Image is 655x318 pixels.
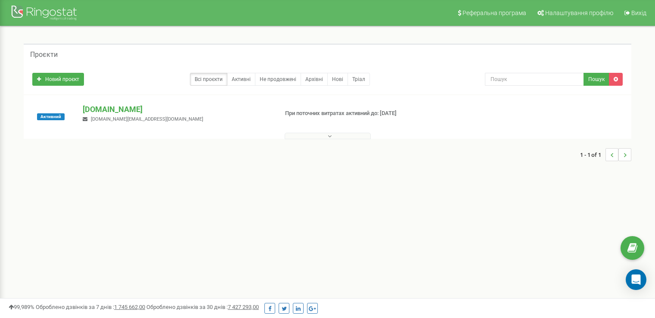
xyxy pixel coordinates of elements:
p: При поточних витратах активний до: [DATE] [285,109,423,118]
span: Оброблено дзвінків за 7 днів : [36,304,145,310]
a: Архівні [301,73,328,86]
u: 7 427 293,00 [228,304,259,310]
span: Оброблено дзвінків за 30 днів : [146,304,259,310]
a: Всі проєкти [190,73,227,86]
a: Активні [227,73,255,86]
span: Активний [37,113,65,120]
span: Налаштування профілю [545,9,613,16]
a: Не продовжені [255,73,301,86]
a: Новий проєкт [32,73,84,86]
span: [DOMAIN_NAME][EMAIL_ADDRESS][DOMAIN_NAME] [91,116,203,122]
a: Тріал [348,73,370,86]
span: 1 - 1 of 1 [580,148,605,161]
p: [DOMAIN_NAME] [83,104,271,115]
input: Пошук [485,73,584,86]
span: Реферальна програма [463,9,526,16]
nav: ... [580,140,631,170]
span: Вихід [631,9,646,16]
u: 1 745 662,00 [114,304,145,310]
span: 99,989% [9,304,34,310]
h5: Проєкти [30,51,58,59]
button: Пошук [584,73,609,86]
div: Open Intercom Messenger [626,269,646,290]
a: Нові [327,73,348,86]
